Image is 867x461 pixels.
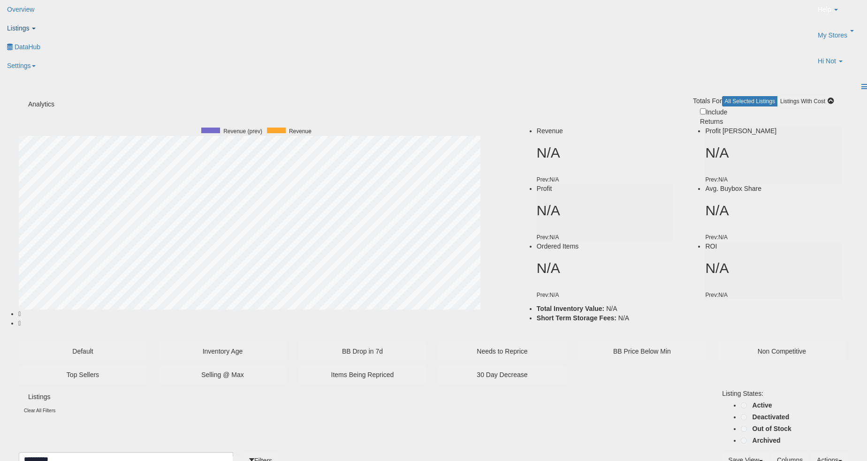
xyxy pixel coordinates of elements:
button: Default [19,342,147,361]
span: Hi Not [818,56,836,66]
button: 30 Day Decrease [438,365,566,384]
small: Prev: N/A [537,292,559,298]
div: Totals For [693,96,722,106]
a: My Stores [811,26,867,52]
button: Top Sellers [19,365,147,384]
label: Archived [753,436,781,445]
span: Overview [7,6,34,13]
h2: N/A [537,203,673,218]
span: N/A [618,314,629,322]
button: BB Drop in 7d [298,342,426,361]
button: Items Being Repriced [298,365,426,384]
h2: N/A [537,145,673,160]
span: ROI [705,242,717,250]
button: Listings With Cost [777,96,828,106]
small: Prev: N/A [705,234,728,241]
span: Revenue [537,127,563,135]
small: Prev: N/A [537,234,559,241]
span: Avg. Buybox Share [705,185,761,192]
button: All Selected Listings [722,96,778,106]
h5: Analytics [28,101,221,108]
button: Needs to Reprice [438,342,566,361]
a: Hi Not [811,52,867,77]
span: Help [818,5,831,14]
small: Prev: N/A [537,176,559,183]
div: Include Returns [693,106,745,126]
span: My Stores [818,30,847,40]
button: Non Competitive [718,342,846,361]
p: Listing States: [722,389,848,398]
span: Profit [537,185,552,192]
div: Clear All Filters [21,406,58,415]
span: Listings [7,24,29,32]
span: Revenue [289,128,312,136]
h2: N/A [705,145,841,160]
span: DataHub [15,43,40,51]
label: Deactivated [753,412,790,422]
h2: N/A [705,260,841,276]
label: Out of Stock [753,424,791,433]
b: Short Term Storage Fees: [537,314,616,322]
h2: N/A [537,260,673,276]
small: Prev: N/A [705,176,728,183]
b: Total Inventory Value: [537,305,604,312]
h5: Listings [28,393,140,401]
h2: N/A [705,203,841,218]
small: Prev: N/A [705,292,728,298]
li: N/A [537,304,841,313]
span: Ordered Items [537,242,578,250]
label: Active [753,401,772,410]
button: BB Price Below Min [578,342,706,361]
span: Profit [PERSON_NAME] [705,127,776,135]
button: Inventory Age [159,342,287,361]
span: Revenue (prev) [223,128,262,136]
button: Selling @ Max [159,365,287,384]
